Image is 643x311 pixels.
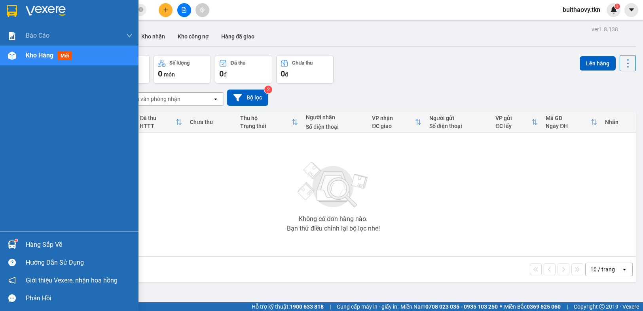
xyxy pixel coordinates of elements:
[136,112,186,133] th: Toggle SortBy
[542,112,601,133] th: Toggle SortBy
[285,71,288,78] span: đ
[624,3,638,17] button: caret-down
[504,302,561,311] span: Miền Bắc
[219,69,224,78] span: 0
[567,302,568,311] span: |
[240,123,292,129] div: Trạng thái
[491,112,542,133] th: Toggle SortBy
[8,259,16,266] span: question-circle
[400,302,498,311] span: Miền Nam
[605,119,632,125] div: Nhãn
[306,124,364,130] div: Số điện thoại
[372,115,415,121] div: VP nhận
[330,302,331,311] span: |
[231,60,245,66] div: Đã thu
[154,55,211,84] button: Số lượng0món
[546,115,591,121] div: Mã GD
[610,6,617,13] img: icon-new-feature
[236,112,302,133] th: Toggle SortBy
[372,123,415,129] div: ĐC giao
[26,239,133,251] div: Hàng sắp về
[57,52,72,60] span: mới
[299,216,368,222] div: Không có đơn hàng nào.
[290,303,324,310] strong: 1900 633 818
[429,123,487,129] div: Số điện thoại
[159,3,173,17] button: plus
[7,5,17,17] img: logo-vxr
[26,292,133,304] div: Phản hồi
[628,6,635,13] span: caret-down
[158,69,162,78] span: 0
[138,6,143,14] span: close-circle
[8,32,16,40] img: solution-icon
[8,294,16,302] span: message
[8,240,16,249] img: warehouse-icon
[337,302,398,311] span: Cung cấp máy in - giấy in:
[126,95,180,103] div: Chọn văn phòng nhận
[495,115,531,121] div: VP gửi
[240,115,292,121] div: Thu hộ
[15,239,17,242] sup: 1
[592,25,618,34] div: ver 1.8.138
[425,303,498,310] strong: 0708 023 035 - 0935 103 250
[615,4,620,9] sup: 1
[368,112,425,133] th: Toggle SortBy
[140,123,176,129] div: HTTT
[26,275,118,285] span: Giới thiệu Vexere, nhận hoa hồng
[164,71,175,78] span: món
[429,115,487,121] div: Người gửi
[195,3,209,17] button: aim
[140,115,176,121] div: Đã thu
[495,123,531,129] div: ĐC lấy
[171,27,215,46] button: Kho công nợ
[126,32,133,39] span: down
[599,304,605,309] span: copyright
[215,27,261,46] button: Hàng đã giao
[26,257,133,269] div: Hướng dẫn sử dụng
[281,69,285,78] span: 0
[527,303,561,310] strong: 0369 525 060
[199,7,205,13] span: aim
[287,225,380,232] div: Bạn thử điều chỉnh lại bộ lọc nhé!
[292,60,313,66] div: Chưa thu
[276,55,334,84] button: Chưa thu0đ
[215,55,272,84] button: Đã thu0đ
[169,60,190,66] div: Số lượng
[580,56,616,71] button: Lên hàng
[264,86,272,93] sup: 2
[546,123,591,129] div: Ngày ĐH
[26,52,53,59] span: Kho hàng
[8,52,16,60] img: warehouse-icon
[177,3,191,17] button: file-add
[227,90,268,106] button: Bộ lọc
[212,96,219,102] svg: open
[621,266,628,273] svg: open
[294,157,373,213] img: svg+xml;base64,PHN2ZyBjbGFzcz0ibGlzdC1wbHVnX19zdmciIHhtbG5zPSJodHRwOi8vd3d3LnczLm9yZy8yMDAwL3N2Zy...
[26,31,49,40] span: Báo cáo
[306,114,364,120] div: Người nhận
[190,119,232,125] div: Chưa thu
[616,4,618,9] span: 1
[181,7,187,13] span: file-add
[135,27,171,46] button: Kho nhận
[163,7,169,13] span: plus
[556,5,607,15] span: buithaovy.tkn
[8,277,16,284] span: notification
[138,7,143,12] span: close-circle
[590,265,615,273] div: 10 / trang
[252,302,324,311] span: Hỗ trợ kỹ thuật:
[224,71,227,78] span: đ
[500,305,502,308] span: ⚪️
